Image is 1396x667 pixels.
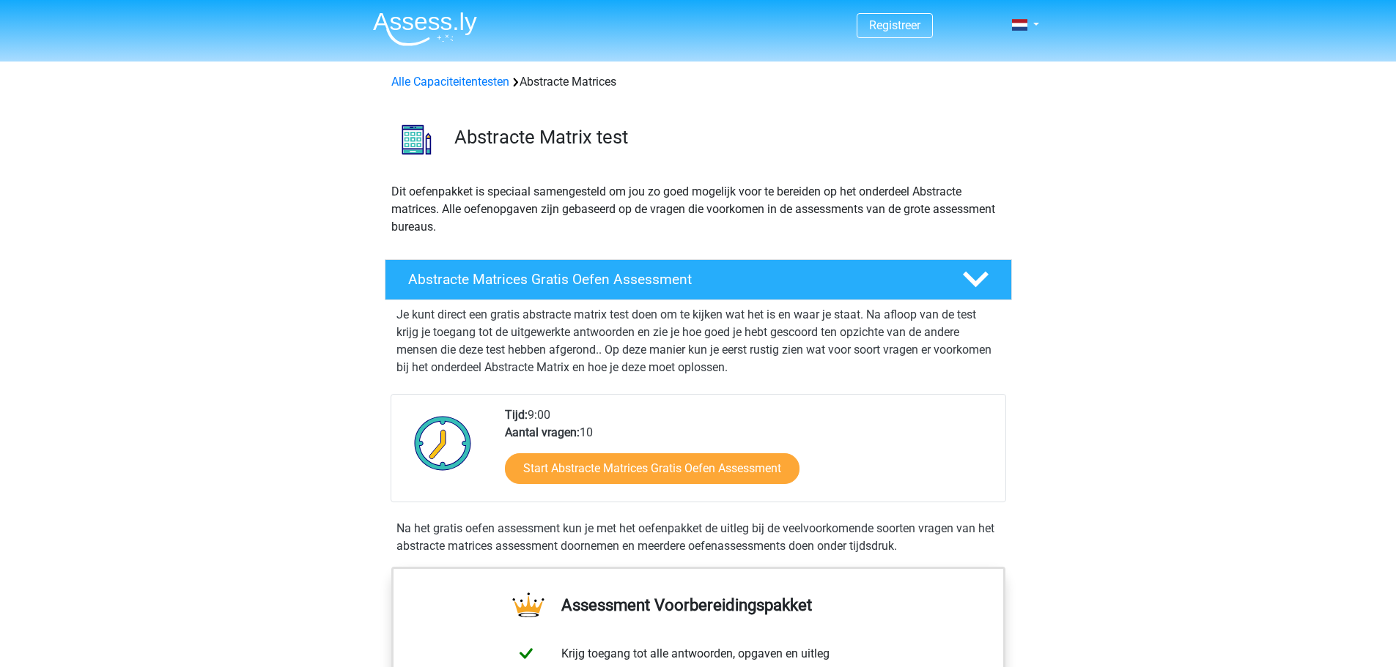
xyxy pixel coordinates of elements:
[391,520,1006,555] div: Na het gratis oefen assessment kun je met het oefenpakket de uitleg bij de veelvoorkomende soorte...
[391,75,509,89] a: Alle Capaciteitentesten
[408,271,939,288] h4: Abstracte Matrices Gratis Oefen Assessment
[373,12,477,46] img: Assessly
[454,126,1000,149] h3: Abstracte Matrix test
[869,18,920,32] a: Registreer
[505,408,528,422] b: Tijd:
[385,108,448,171] img: abstracte matrices
[505,453,799,484] a: Start Abstracte Matrices Gratis Oefen Assessment
[391,183,1005,236] p: Dit oefenpakket is speciaal samengesteld om jou zo goed mogelijk voor te bereiden op het onderdee...
[385,73,1011,91] div: Abstracte Matrices
[505,425,580,439] b: Aantal vragen:
[494,406,1005,502] div: 9:00 10
[406,406,480,480] img: Klok
[379,259,1018,300] a: Abstracte Matrices Gratis Oefen Assessment
[396,306,1000,376] p: Je kunt direct een gratis abstracte matrix test doen om te kijken wat het is en waar je staat. Na...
